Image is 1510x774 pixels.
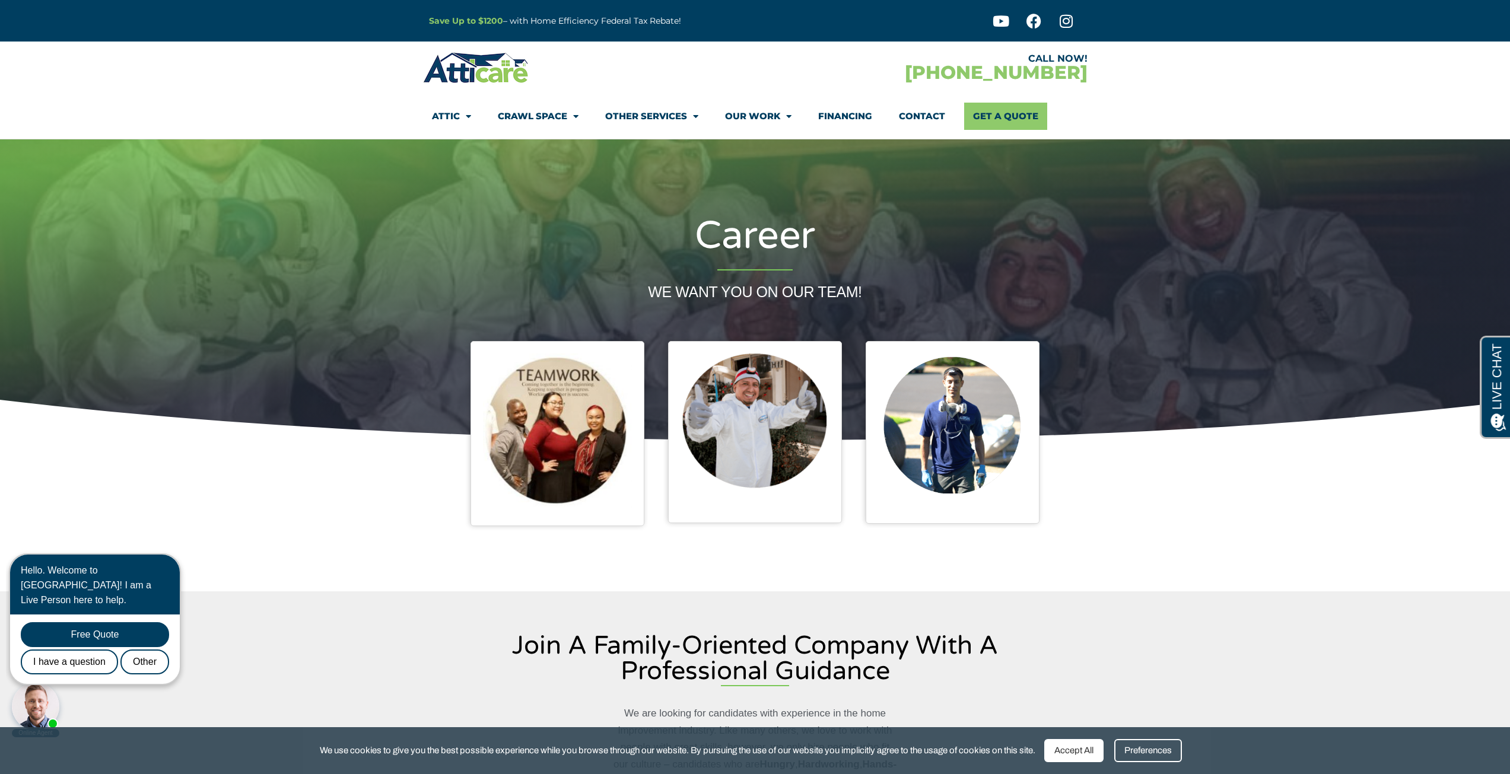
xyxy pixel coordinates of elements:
[899,103,945,130] a: Contact
[964,103,1047,130] a: Get A Quote
[498,103,578,130] a: Crawl Space
[432,103,1079,130] nav: Menu
[755,54,1088,63] div: CALL NOW!
[6,216,1504,255] h2: Career
[429,14,813,28] p: – with Home Efficiency Federal Tax Rebate!
[320,743,1035,758] span: We use cookies to give you the best possible experience while you browse through our website. By ...
[818,103,872,130] a: Financing
[432,103,471,130] a: Attic
[29,9,96,24] span: Opens a chat window
[725,103,791,130] a: Our Work
[605,103,698,130] a: Other Services
[429,15,503,26] a: Save Up to $1200
[6,543,196,738] iframe: Chat Invitation
[1114,739,1182,762] div: Preferences
[6,285,1504,300] h2: WE WANT YOU ON OUR TEAM!
[471,633,1040,684] h3: Join a family-oriented company with a professional guidance
[1044,739,1104,762] div: Accept All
